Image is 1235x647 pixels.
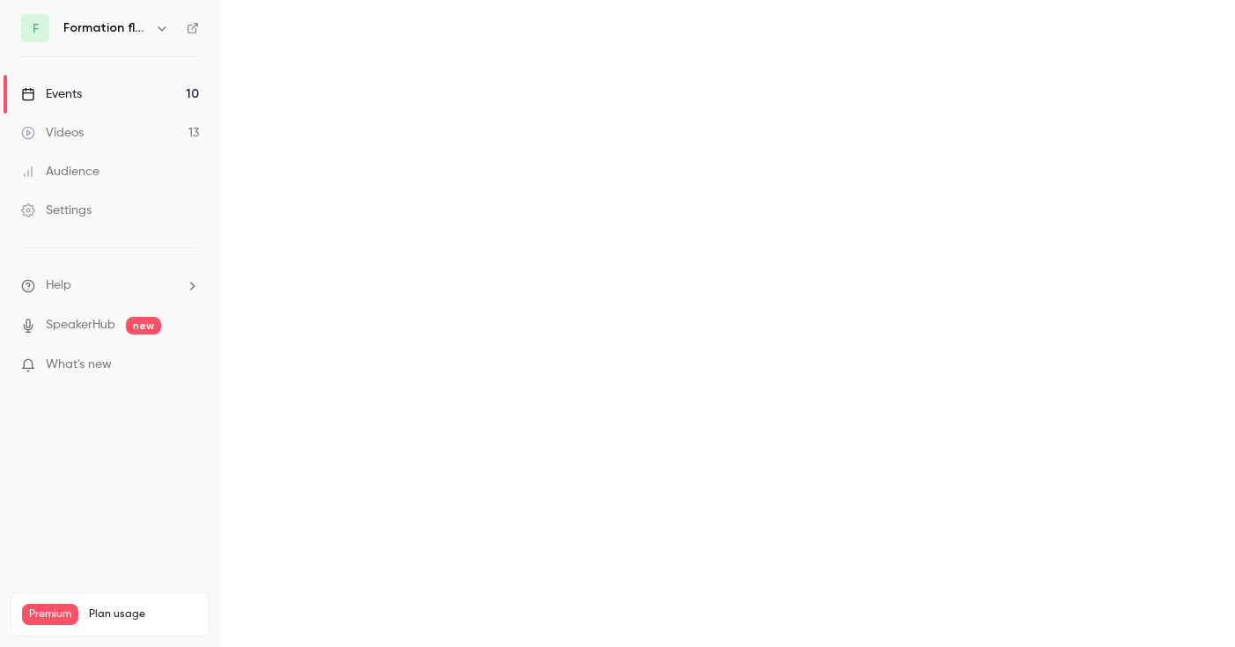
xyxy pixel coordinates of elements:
li: help-dropdown-opener [21,276,199,295]
span: F [33,19,39,38]
div: Audience [21,163,99,180]
div: Settings [21,202,92,219]
iframe: Noticeable Trigger [178,357,199,373]
span: Help [46,276,71,295]
span: Plan usage [89,607,198,621]
div: Videos [21,124,84,142]
div: Events [21,85,82,103]
span: new [126,317,161,335]
span: Premium [22,604,78,625]
h6: Formation flow [63,19,148,37]
a: SpeakerHub [46,316,115,335]
span: What's new [46,356,112,374]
